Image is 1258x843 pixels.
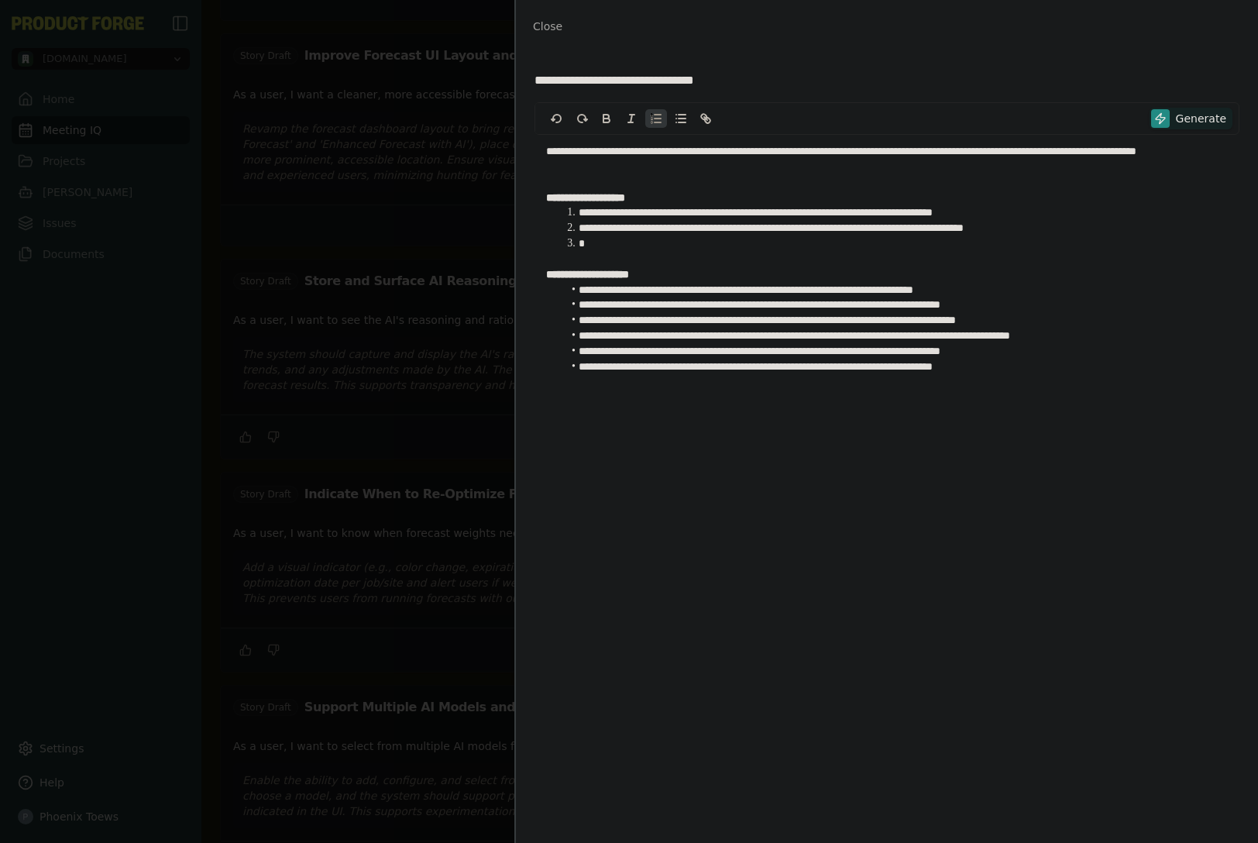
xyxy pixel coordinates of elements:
span: Generate [1176,111,1226,126]
button: Close [528,12,567,40]
button: Generate [1150,108,1232,129]
button: Italic [620,109,642,128]
button: Ordered [645,109,667,128]
button: Bullet [670,109,692,128]
button: Link [695,109,717,128]
span: Close [533,20,562,33]
button: redo [571,109,593,128]
button: Bold [596,109,617,128]
button: undo [546,109,568,128]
